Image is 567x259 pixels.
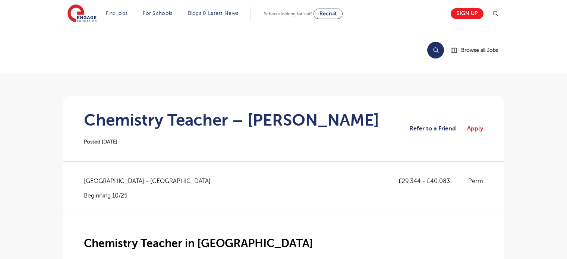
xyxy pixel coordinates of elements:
[84,237,483,250] h2: Chemistry Teacher in [GEOGRAPHIC_DATA]
[467,124,483,133] a: Apply
[143,10,172,16] a: For Schools
[319,11,337,16] span: Recruit
[450,46,504,54] a: Browse all Jobs
[188,10,239,16] a: Blogs & Latest News
[264,11,312,16] span: Schools looking for staff
[84,139,117,145] span: Posted [DATE]
[427,42,444,59] button: Search
[461,46,498,54] span: Browse all Jobs
[67,4,97,23] img: Engage Education
[468,176,483,186] p: Perm
[84,176,218,186] span: [GEOGRAPHIC_DATA] - [GEOGRAPHIC_DATA]
[409,124,462,133] a: Refer to a Friend
[451,8,483,19] a: Sign up
[106,10,128,16] a: Find jobs
[314,9,343,19] a: Recruit
[84,111,379,129] h1: Chemistry Teacher – [PERSON_NAME]
[399,176,459,186] p: £29,344 - £40,083
[84,192,218,200] p: Beginning 10/25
